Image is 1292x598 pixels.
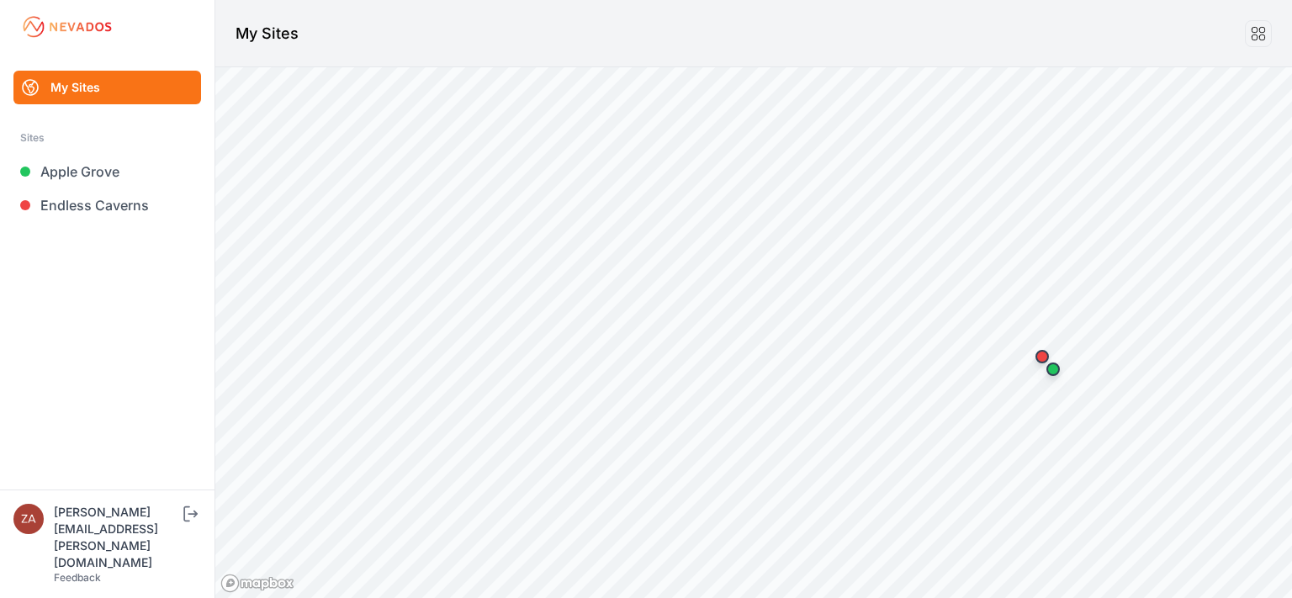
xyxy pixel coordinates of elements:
a: Mapbox logo [220,574,294,593]
a: Endless Caverns [13,188,201,222]
img: zachary.brogan@energixrenewables.com [13,504,44,534]
a: My Sites [13,71,201,104]
canvas: Map [215,67,1292,598]
img: Nevados [20,13,114,40]
h1: My Sites [236,22,299,45]
a: Feedback [54,571,101,584]
a: Apple Grove [13,155,201,188]
div: Map marker [1025,340,1059,373]
div: [PERSON_NAME][EMAIL_ADDRESS][PERSON_NAME][DOMAIN_NAME] [54,504,180,571]
div: Sites [20,128,194,148]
